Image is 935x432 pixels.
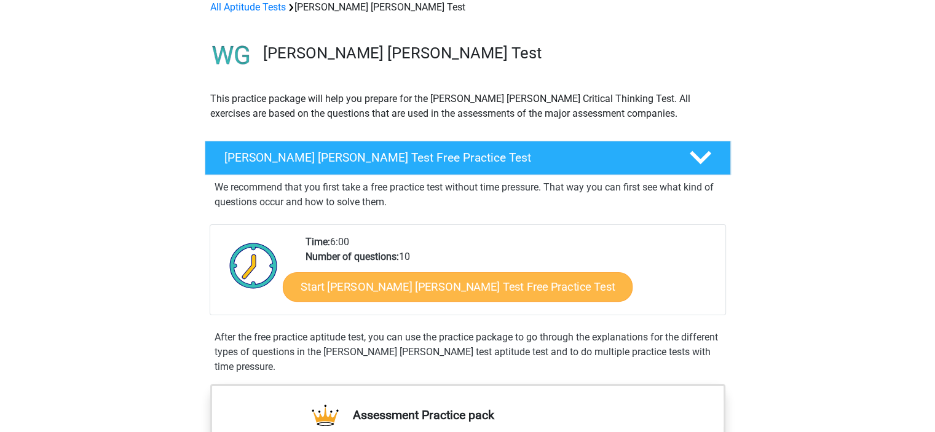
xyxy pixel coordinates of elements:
h3: [PERSON_NAME] [PERSON_NAME] Test [263,44,721,63]
a: All Aptitude Tests [210,1,286,13]
div: After the free practice aptitude test, you can use the practice package to go through the explana... [210,330,726,374]
b: Time: [306,236,330,248]
div: 6:00 10 [296,235,725,315]
a: Start [PERSON_NAME] [PERSON_NAME] Test Free Practice Test [283,272,633,302]
img: Clock [223,235,285,296]
a: [PERSON_NAME] [PERSON_NAME] Test Free Practice Test [200,141,736,175]
p: This practice package will help you prepare for the [PERSON_NAME] [PERSON_NAME] Critical Thinking... [210,92,725,121]
p: We recommend that you first take a free practice test without time pressure. That way you can fir... [215,180,721,210]
img: watson glaser test [205,29,258,82]
h4: [PERSON_NAME] [PERSON_NAME] Test Free Practice Test [224,151,669,165]
b: Number of questions: [306,251,399,262]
